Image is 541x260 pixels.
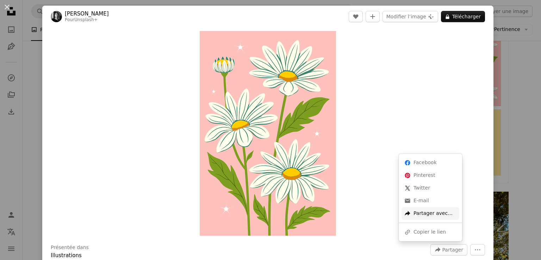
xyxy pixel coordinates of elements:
[402,207,459,220] div: Partager avec…
[442,244,463,255] span: Partager
[402,182,459,194] a: Partagez-leTwitter
[402,226,459,239] div: Copier le lien
[430,244,467,255] button: Partager cette image
[402,194,459,207] a: Partager par mail
[402,156,459,169] a: Partagez-leFacebook
[402,169,459,182] a: Partagez-lePinterest
[399,154,462,241] div: Partager cette image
